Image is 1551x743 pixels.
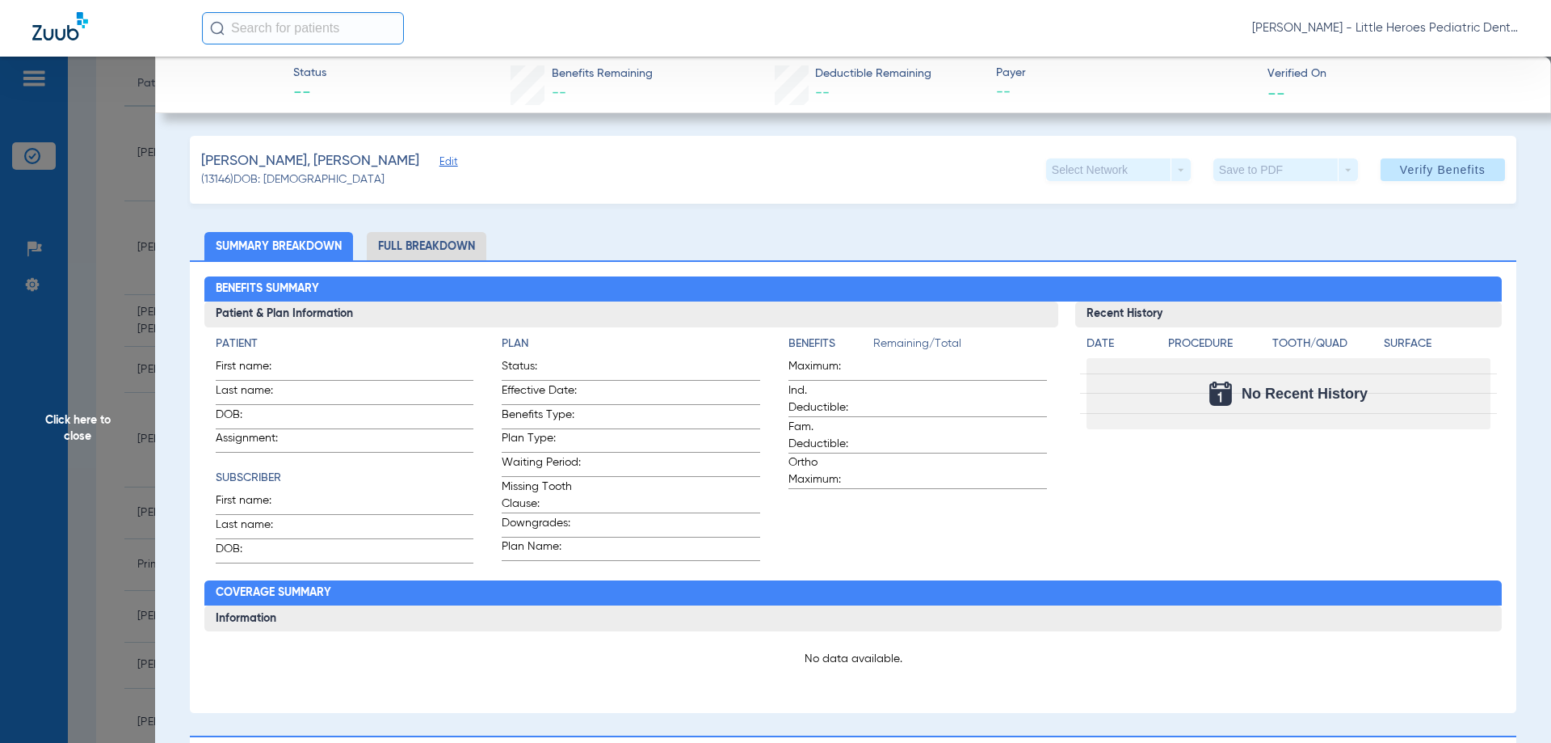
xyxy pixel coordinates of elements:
[1267,84,1285,101] span: --
[216,358,295,380] span: First name:
[204,606,1503,631] h3: Information
[1400,163,1486,176] span: Verify Benefits
[202,12,404,44] input: Search for patients
[788,382,868,416] span: Ind. Deductible:
[1272,336,1379,353] h4: Tooth/Quad
[996,65,1254,82] span: Payer
[1272,336,1379,358] app-breakdown-title: Tooth/Quad
[502,430,581,452] span: Plan Type:
[204,302,1058,327] h3: Patient & Plan Information
[996,82,1254,103] span: --
[210,21,225,36] img: Search Icon
[32,12,88,40] img: Zuub Logo
[788,454,868,488] span: Ortho Maximum:
[1267,65,1525,82] span: Verified On
[788,336,873,353] h4: Benefits
[293,65,326,82] span: Status
[502,515,581,537] span: Downgrades:
[1168,336,1267,358] app-breakdown-title: Procedure
[552,65,653,82] span: Benefits Remaining
[788,358,868,380] span: Maximum:
[1242,386,1368,402] span: No Recent History
[1381,158,1505,181] button: Verify Benefits
[1075,302,1503,327] h3: Recent History
[216,541,295,563] span: DOB:
[216,430,295,452] span: Assignment:
[201,151,419,171] span: [PERSON_NAME], [PERSON_NAME]
[216,382,295,404] span: Last name:
[815,86,830,100] span: --
[201,171,385,188] span: (13146) DOB: [DEMOGRAPHIC_DATA]
[1209,382,1232,406] img: Calendar
[788,419,868,453] span: Fam. Deductible:
[788,336,873,358] app-breakdown-title: Benefits
[204,277,1503,302] h2: Benefits Summary
[216,336,474,353] h4: Patient
[502,358,581,380] span: Status:
[1384,336,1490,353] h4: Surface
[873,336,1047,358] span: Remaining/Total
[1470,665,1551,743] iframe: Chat Widget
[1087,336,1154,353] h4: Date
[1168,336,1267,353] h4: Procedure
[502,336,760,353] h4: Plan
[502,538,581,560] span: Plan Name:
[552,86,566,100] span: --
[293,82,326,105] span: --
[367,232,486,260] li: Full Breakdown
[502,479,581,513] span: Missing Tooth Clause:
[1384,336,1490,358] app-breakdown-title: Surface
[1252,20,1519,36] span: [PERSON_NAME] - Little Heroes Pediatric Dentistry
[502,382,581,404] span: Effective Date:
[502,454,581,476] span: Waiting Period:
[204,232,353,260] li: Summary Breakdown
[216,492,295,514] span: First name:
[216,407,295,428] span: DOB:
[1087,336,1154,358] app-breakdown-title: Date
[216,517,295,538] span: Last name:
[204,580,1503,606] h2: Coverage Summary
[216,651,1491,667] p: No data available.
[216,470,474,487] h4: Subscriber
[815,65,931,82] span: Deductible Remaining
[439,156,454,171] span: Edit
[502,407,581,428] span: Benefits Type:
